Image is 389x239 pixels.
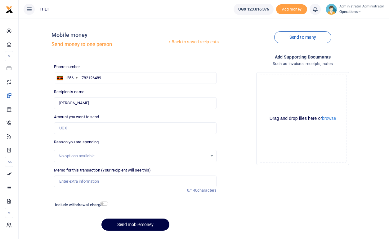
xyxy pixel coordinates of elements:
[54,122,217,134] input: UGX
[51,32,167,38] h4: Mobile money
[54,114,99,120] label: Amount you want to send
[339,9,384,15] span: Operations
[256,72,349,165] div: File Uploader
[187,188,198,193] span: 0/140
[55,202,105,207] h6: Include withdrawal charges
[276,4,307,15] span: Add money
[54,72,79,84] div: Uganda: +256
[54,167,151,173] label: Memo for this transaction (Your recipient will see this)
[5,208,13,218] li: M
[339,4,384,9] small: Administrator Administrator
[276,4,307,15] li: Toup your wallet
[231,4,276,15] li: Wallet ballance
[54,97,217,109] input: MTN & Airtel numbers are validated
[326,4,384,15] a: profile-user Administrator Administrator Operations
[276,7,307,11] a: Add money
[54,89,84,95] label: Recipient's name
[326,4,337,15] img: profile-user
[221,60,384,67] h4: Such as invoices, receipts, notes
[274,31,331,43] a: Send to many
[167,37,219,48] a: Back to saved recipients
[5,51,13,61] li: M
[51,41,167,48] h5: Send money to one person
[37,7,51,12] span: THET
[101,219,169,231] button: Send mobilemoney
[238,6,269,12] span: UGX 123,816,376
[54,176,217,187] input: Enter extra information
[6,6,13,13] img: logo-small
[5,157,13,167] li: Ac
[322,116,336,120] button: browse
[54,64,80,70] label: Phone number
[234,4,274,15] a: UGX 123,816,376
[221,54,384,60] h4: Add supporting Documents
[54,72,217,84] input: Enter phone number
[54,139,99,145] label: Reason you are spending
[197,188,217,193] span: characters
[59,153,208,159] div: No options available.
[240,232,246,239] button: Close
[65,75,74,81] div: +256
[6,7,13,11] a: logo-small logo-large logo-large
[259,115,347,121] div: Drag and drop files here or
